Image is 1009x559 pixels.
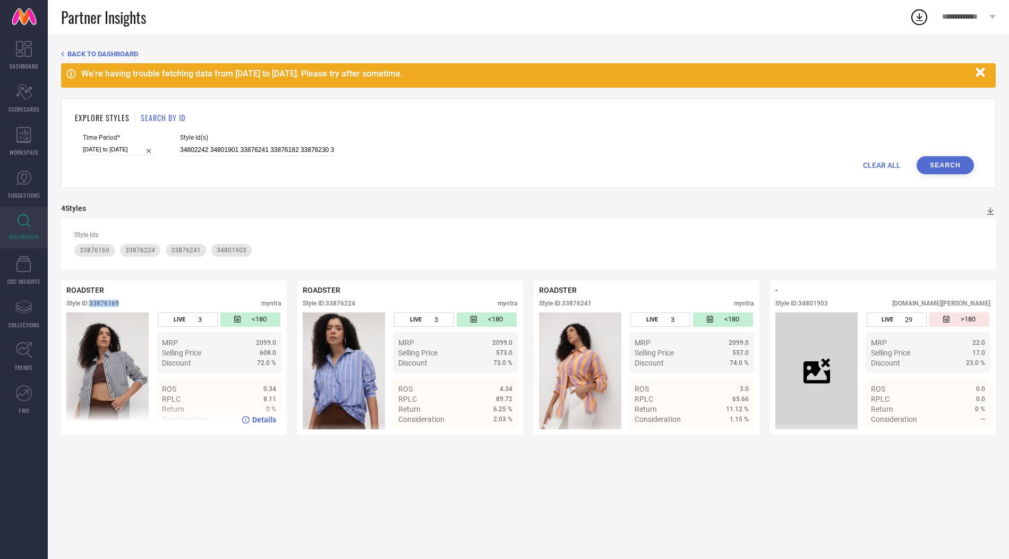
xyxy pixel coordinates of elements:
[496,349,512,357] span: 573.0
[252,315,267,324] span: <180
[394,312,454,327] div: Number of days the style has been live on the platform
[261,300,281,307] div: myntra
[972,339,985,346] span: 22.0
[871,349,910,357] span: Selling Price
[489,434,512,443] span: Details
[882,316,893,323] span: LIVE
[8,321,40,329] span: COLLECTIONS
[66,312,149,429] div: Click to view image
[66,312,149,429] img: Style preview image
[539,312,621,429] div: Click to view image
[398,395,417,403] span: RPLC
[162,349,201,357] span: Selling Price
[863,161,901,170] span: CLEAR ALL
[493,359,512,367] span: 73.0 %
[61,6,146,28] span: Partner Insights
[257,359,276,367] span: 72.0 %
[871,385,885,393] span: ROS
[61,204,86,213] div: 4 Styles
[303,300,355,307] div: Style ID: 33876224
[217,247,246,254] span: 34801903
[162,338,178,347] span: MRP
[171,247,201,254] span: 33876241
[74,231,982,239] div: Style Ids
[8,191,40,199] span: SUGGESTIONS
[980,416,985,423] span: —
[198,316,202,324] span: 3
[714,434,749,443] a: Details
[83,144,156,155] input: Select time period
[7,277,40,285] span: CDC INSIGHTS
[158,312,218,327] div: Number of days the style has been live on the platform
[775,286,778,294] span: -
[488,315,503,324] span: <180
[162,359,191,367] span: Discount
[867,312,927,327] div: Number of days the style has been live on the platform
[635,415,681,424] span: Consideration
[671,316,674,324] span: 3
[635,349,674,357] span: Selling Price
[10,148,39,156] span: WORKSPACE
[162,385,176,393] span: ROS
[252,416,276,424] span: Details
[725,434,749,443] span: Details
[398,385,413,393] span: ROS
[905,316,912,324] span: 29
[539,286,577,294] span: ROADSTER
[15,363,33,371] span: TRENDS
[929,312,989,327] div: Number of days since the style was first listed on the platform
[398,338,414,347] span: MRP
[61,50,996,58] div: Back TO Dashboard
[539,312,621,429] img: Style preview image
[398,405,421,413] span: Return
[871,415,917,424] span: Consideration
[871,405,893,413] span: Return
[871,338,887,347] span: MRP
[917,156,974,174] button: Search
[500,385,512,393] span: 4.34
[256,339,276,346] span: 2099.0
[635,359,664,367] span: Discount
[125,247,155,254] span: 33876224
[10,62,38,70] span: DASHBOARD
[398,349,438,357] span: Selling Price
[732,395,749,403] span: 65.66
[80,247,109,254] span: 33876169
[434,316,438,324] span: 3
[646,316,658,323] span: LIVE
[730,359,749,367] span: 74.0 %
[635,385,649,393] span: ROS
[498,300,518,307] div: myntra
[81,69,970,79] div: We're having trouble fetching data from [DATE] to [DATE]. Please try after sometime.
[242,416,276,424] a: Details
[775,300,828,307] div: Style ID: 34801903
[976,385,985,393] span: 0.0
[457,312,517,327] div: Number of days since the style was first listed on the platform
[730,416,749,423] span: 1.15 %
[740,385,749,393] span: 3.0
[141,112,185,123] h1: SEARCH BY ID
[729,339,749,346] span: 2099.0
[539,300,592,307] div: Style ID: 33876241
[19,406,29,414] span: FWD
[180,144,334,156] input: Enter comma separated style ids e.g. 12345, 67890
[492,339,512,346] span: 2099.0
[66,286,104,294] span: ROADSTER
[493,416,512,423] span: 2.03 %
[263,395,276,403] span: 8.11
[493,405,512,413] span: 6.25 %
[303,312,385,429] div: Click to view image
[693,312,753,327] div: Number of days since the style was first listed on the platform
[260,349,276,357] span: 608.0
[635,395,653,403] span: RPLC
[9,233,39,241] span: INSPIRATION
[892,300,990,307] div: [DOMAIN_NAME][PERSON_NAME]
[8,105,40,113] span: SCORECARDS
[630,312,690,327] div: Number of days the style has been live on the platform
[496,395,512,403] span: 89.72
[303,286,340,294] span: ROADSTER
[75,112,130,123] h1: EXPLORE STYLES
[220,312,280,327] div: Number of days since the style was first listed on the platform
[303,312,385,429] img: Style preview image
[726,405,749,413] span: 11.12 %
